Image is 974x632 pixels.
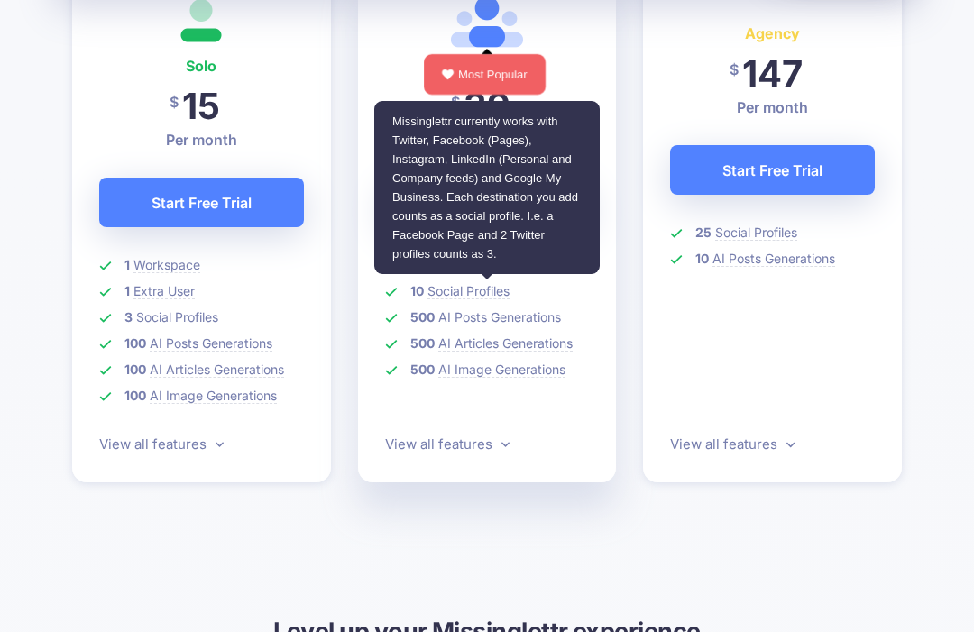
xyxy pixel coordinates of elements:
[124,388,146,403] b: 100
[670,435,795,453] a: View all features
[670,20,875,47] h4: Agency
[695,224,712,240] b: 25
[410,335,435,351] b: 500
[385,435,510,453] a: View all features
[438,362,565,378] span: AI Image Generations
[427,283,510,299] span: Social Profiles
[150,335,272,352] span: AI Posts Generations
[410,362,435,377] b: 500
[438,309,561,325] span: AI Posts Generations
[99,178,304,227] a: Start Free Trial
[182,84,220,128] span: 15
[124,257,130,272] b: 1
[742,51,803,96] span: 147
[170,82,179,123] span: $
[136,309,218,325] span: Social Profiles
[99,129,304,151] p: Per month
[410,309,435,325] b: 500
[385,52,590,79] h4: Pro
[99,435,224,453] a: View all features
[374,101,600,274] div: Missinglettr currently works with Twitter, Facebook (Pages), Instagram, LinkedIn (Personal and Co...
[133,257,200,273] span: Workspace
[712,251,835,267] span: AI Posts Generations
[124,283,130,298] b: 1
[670,145,875,195] a: Start Free Trial
[124,362,146,377] b: 100
[438,335,573,352] span: AI Articles Generations
[670,96,875,118] p: Per month
[730,50,739,90] span: $
[124,335,146,351] b: 100
[150,362,284,378] span: AI Articles Generations
[133,283,195,299] span: Extra User
[410,283,424,298] b: 10
[124,309,133,325] b: 3
[99,52,304,79] h4: Solo
[424,54,546,95] div: Most Popular
[715,224,797,241] span: Social Profiles
[695,251,709,266] b: 10
[150,388,277,404] span: AI Image Generations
